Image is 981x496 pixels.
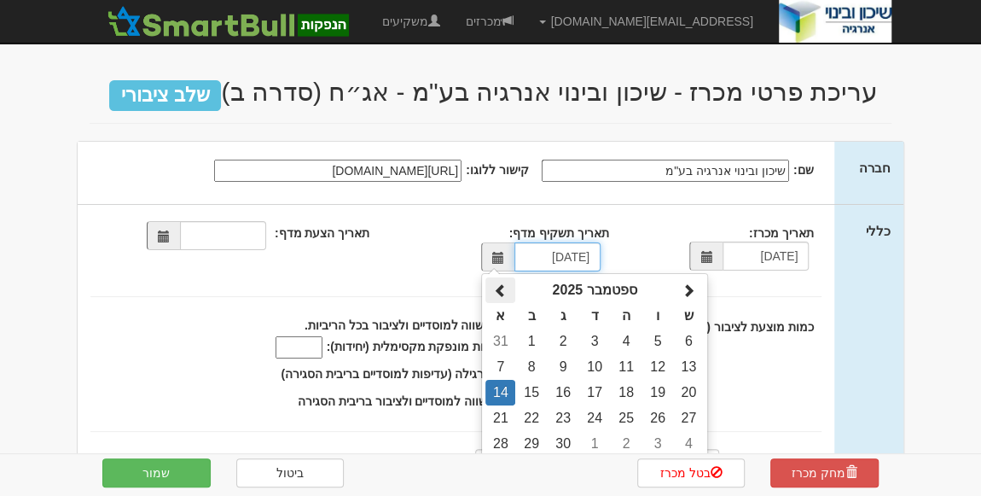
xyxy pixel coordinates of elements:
[547,354,578,380] td: 9
[485,303,515,329] th: א
[515,431,547,457] td: 29
[770,458,879,487] a: מחק מכרז
[641,380,673,406] td: 19
[515,354,547,380] td: 8
[275,225,369,242] label: תאריך הצעת מדף:
[793,161,814,178] label: שם:
[578,329,610,354] td: 3
[578,303,610,329] th: ד
[578,354,610,380] td: 10
[637,458,746,487] a: בטל מכרז
[276,336,322,359] input: שווה למוסדיים ולציבור בכל הריביות. כמות מונפקת מקסימלית (יחידות):
[485,406,515,431] td: 21
[547,380,578,406] td: 16
[485,329,515,354] td: 31
[578,406,610,431] td: 24
[305,318,484,332] span: שווה למוסדיים ולציבור בכל הריביות.
[866,222,891,240] label: כללי
[641,406,673,431] td: 26
[515,406,547,431] td: 22
[466,161,529,178] label: קישור ללוגו:
[327,338,499,355] label: כמות מונפקת מקסימלית (יחידות):
[641,431,673,457] td: 3
[485,380,515,406] td: 14
[547,431,578,457] td: 30
[236,458,345,487] a: ביטול
[641,329,673,354] td: 5
[673,303,704,329] th: ש
[90,78,891,106] h2: עריכת פרטי מכרז - שיכון ובינוי אנרגיה בע"מ - אג״ח (סדרה ב)
[547,329,578,354] td: 2
[610,329,641,354] td: 4
[578,431,610,457] td: 1
[281,367,484,381] span: רגילה (עדיפות למוסדיים בריבית הסגירה)
[485,354,515,380] td: 7
[515,303,547,329] th: ב
[610,354,641,380] td: 11
[673,380,704,406] td: 20
[509,225,609,242] label: תאריך תשקיף מדף:
[610,380,641,406] td: 18
[547,406,578,431] td: 23
[610,303,641,329] th: ה
[515,277,673,303] th: ספטמבר 2025
[749,225,814,242] label: תאריך מכרז:
[673,406,704,431] td: 27
[610,406,641,431] td: 25
[485,431,515,457] td: 28
[109,80,221,111] span: שלב ציבורי
[673,431,704,457] td: 4
[515,329,547,354] td: 1
[102,4,353,38] img: SmartBull Logo
[547,303,578,329] th: ג
[673,329,704,354] td: 6
[859,159,891,177] label: חברה
[641,354,673,380] td: 12
[515,380,547,406] td: 15
[102,458,211,487] button: שמור
[641,303,673,329] th: ו
[298,394,488,408] span: שווה למוסדיים ולציבור בריבית הסגירה
[578,380,610,406] td: 17
[673,354,704,380] td: 13
[610,431,641,457] td: 2
[668,318,814,336] label: כמות מוצעת לציבור (יחידות):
